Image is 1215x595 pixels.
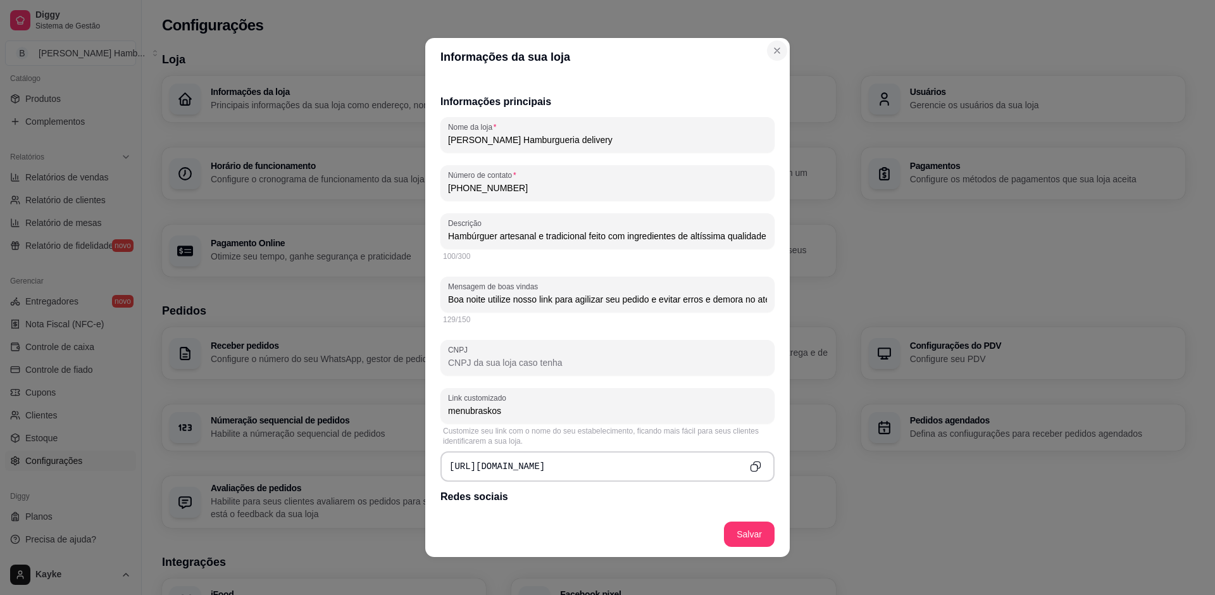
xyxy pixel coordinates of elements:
h3: Redes sociais [440,489,775,504]
div: 129/150 [443,315,772,325]
label: Descrição [448,218,486,229]
label: Número de contato [448,170,520,180]
input: CNPJ [448,356,767,369]
button: Salvar [724,522,775,547]
h3: Informações principais [440,94,775,110]
label: CNPJ [448,344,472,355]
pre: [URL][DOMAIN_NAME] [449,460,545,473]
div: 100/300 [443,251,772,261]
label: Mensagem de boas vindas [448,281,542,292]
label: Nome da loja [448,122,501,132]
input: Nome da loja [448,134,767,146]
label: Link customizado [448,392,511,403]
header: Informações da sua loja [425,38,790,76]
input: Link customizado [448,404,767,417]
button: Close [767,41,787,61]
div: Customize seu link com o nome do seu estabelecimento, ficando mais fácil para seus clientes ident... [443,426,772,446]
button: Copy to clipboard [745,456,766,477]
input: Número de contato [448,182,767,194]
input: Mensagem de boas vindas [448,293,767,306]
input: Descrição [448,230,767,242]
